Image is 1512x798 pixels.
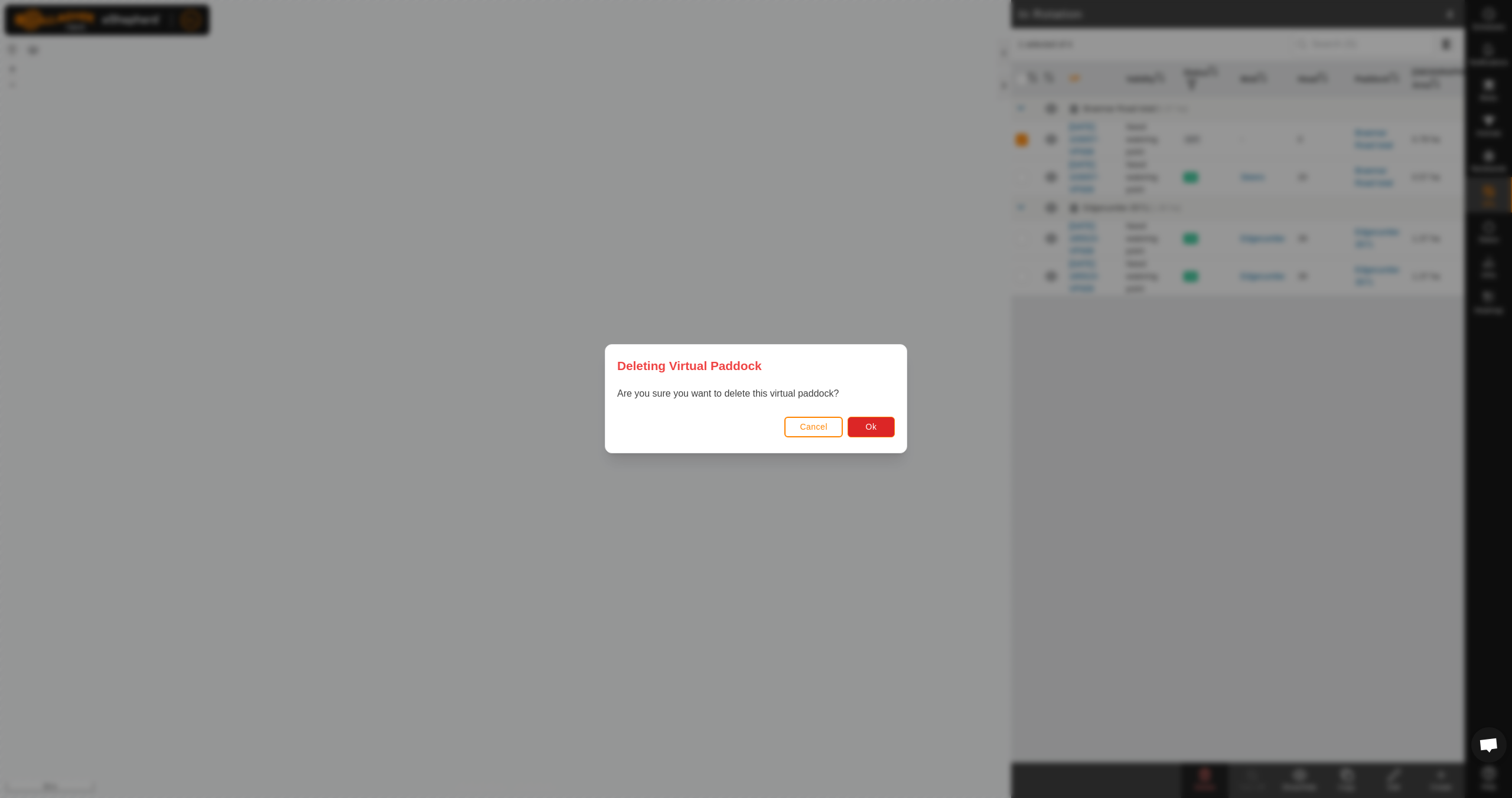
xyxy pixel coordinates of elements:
[784,417,843,437] button: Cancel
[617,357,762,375] span: Deleting Virtual Paddock
[617,387,895,401] p: Are you sure you want to delete this virtual paddock?
[800,423,827,432] span: Cancel
[848,417,895,437] button: Ok
[1471,727,1507,763] div: Open chat
[866,423,877,432] span: Ok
